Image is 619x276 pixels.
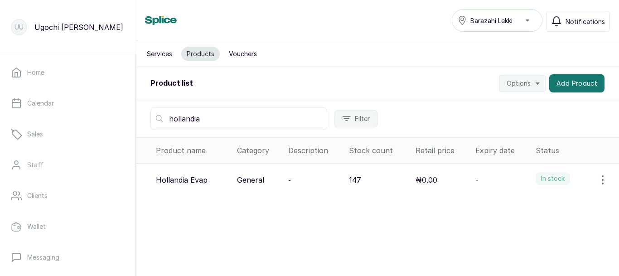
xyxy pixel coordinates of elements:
[355,114,370,123] span: Filter
[27,191,48,200] p: Clients
[536,172,570,185] label: In stock
[499,75,546,92] button: Options
[7,60,128,85] a: Home
[27,222,46,231] p: Wallet
[7,183,128,208] a: Clients
[27,253,59,262] p: Messaging
[181,47,220,61] button: Products
[150,78,193,89] h2: Product list
[349,174,361,185] p: 147
[237,174,264,185] p: General
[7,214,128,239] a: Wallet
[349,145,408,156] div: Stock count
[288,176,291,184] span: -
[7,152,128,178] a: Staff
[150,107,327,130] input: Search by name, category, description, price
[27,99,54,108] p: Calendar
[27,160,44,169] p: Staff
[156,145,230,156] div: Product name
[34,22,123,33] p: Ugochi [PERSON_NAME]
[237,145,281,156] div: Category
[475,174,479,185] p: -
[7,91,128,116] a: Calendar
[156,174,208,185] p: Hollandia Evap
[288,145,342,156] div: Description
[27,130,43,139] p: Sales
[334,110,377,127] button: Filter
[15,23,24,32] p: UU
[452,9,542,32] button: Barazahi Lekki
[416,174,437,185] p: ₦0.00
[141,47,178,61] button: Services
[7,121,128,147] a: Sales
[475,145,528,156] div: Expiry date
[223,47,262,61] button: Vouchers
[27,68,44,77] p: Home
[566,17,605,26] span: Notifications
[470,16,513,25] span: Barazahi Lekki
[7,245,128,270] a: Messaging
[507,79,531,88] span: Options
[416,145,468,156] div: Retail price
[549,74,604,92] button: Add Product
[546,11,610,32] button: Notifications
[536,145,615,156] div: Status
